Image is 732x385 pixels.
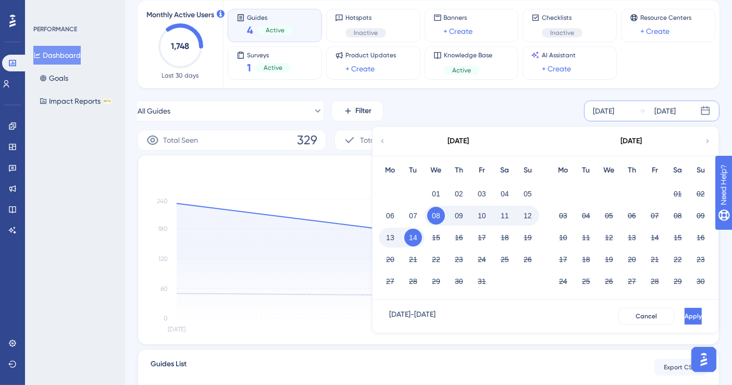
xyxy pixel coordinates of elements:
[496,207,514,225] button: 11
[138,105,170,117] span: All Guides
[404,229,422,246] button: 14
[669,207,687,225] button: 08
[542,14,582,22] span: Checklists
[360,134,417,146] span: Total Completion
[646,251,664,268] button: 21
[158,255,168,263] tspan: 120
[669,251,687,268] button: 22
[444,14,473,22] span: Banners
[692,207,710,225] button: 09
[151,358,187,377] span: Guides List
[692,185,710,203] button: 02
[496,229,514,246] button: 18
[552,164,575,177] div: Mo
[685,312,702,320] span: Apply
[450,185,468,203] button: 02
[692,251,710,268] button: 23
[554,207,572,225] button: 03
[404,207,422,225] button: 07
[600,251,618,268] button: 19
[381,207,399,225] button: 06
[685,308,702,325] button: Apply
[473,185,491,203] button: 03
[654,359,706,376] button: Export CSV
[577,251,595,268] button: 18
[646,207,664,225] button: 07
[450,207,468,225] button: 09
[496,251,514,268] button: 25
[519,207,537,225] button: 12
[452,66,471,74] span: Active
[493,164,516,177] div: Sa
[689,164,712,177] div: Su
[554,272,572,290] button: 24
[247,51,291,58] span: Surveys
[381,229,399,246] button: 13
[669,185,687,203] button: 01
[654,105,676,117] div: [DATE]
[621,135,642,147] div: [DATE]
[542,63,571,75] a: + Create
[554,229,572,246] button: 10
[577,229,595,246] button: 11
[427,207,445,225] button: 08
[473,229,491,246] button: 17
[264,64,282,72] span: Active
[646,229,664,246] button: 14
[666,164,689,177] div: Sa
[623,251,641,268] button: 20
[600,229,618,246] button: 12
[575,164,598,177] div: Tu
[669,229,687,246] button: 15
[519,251,537,268] button: 26
[103,98,112,104] div: BETA
[636,312,657,320] span: Cancel
[669,272,687,290] button: 29
[623,207,641,225] button: 06
[577,207,595,225] button: 04
[577,272,595,290] button: 25
[164,315,168,322] tspan: 0
[138,101,323,121] button: All Guides
[354,29,378,37] span: Inactive
[171,41,190,51] text: 1,748
[618,308,674,325] button: Cancel
[640,14,691,22] span: Resource Centers
[473,251,491,268] button: 24
[163,134,198,146] span: Total Seen
[266,26,284,34] span: Active
[33,92,118,110] button: Impact ReportsBETA
[600,272,618,290] button: 26
[598,164,621,177] div: We
[162,71,199,80] span: Last 30 days
[402,164,425,177] div: Tu
[688,344,719,375] iframe: UserGuiding AI Assistant Launcher
[554,251,572,268] button: 17
[331,101,383,121] button: Filter
[692,272,710,290] button: 30
[33,69,75,88] button: Goals
[247,23,253,38] span: 4
[448,135,469,147] div: [DATE]
[470,164,493,177] div: Fr
[516,164,539,177] div: Su
[427,229,445,246] button: 15
[345,51,396,59] span: Product Updates
[379,164,402,177] div: Mo
[593,105,614,117] div: [DATE]
[146,9,214,21] span: Monthly Active Users
[389,308,436,325] div: [DATE] - [DATE]
[381,272,399,290] button: 27
[621,164,643,177] div: Th
[473,207,491,225] button: 10
[345,14,386,22] span: Hotspots
[381,251,399,268] button: 20
[448,164,470,177] div: Th
[356,105,372,117] span: Filter
[425,164,448,177] div: We
[247,60,251,75] span: 1
[160,285,168,292] tspan: 60
[345,63,375,75] a: + Create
